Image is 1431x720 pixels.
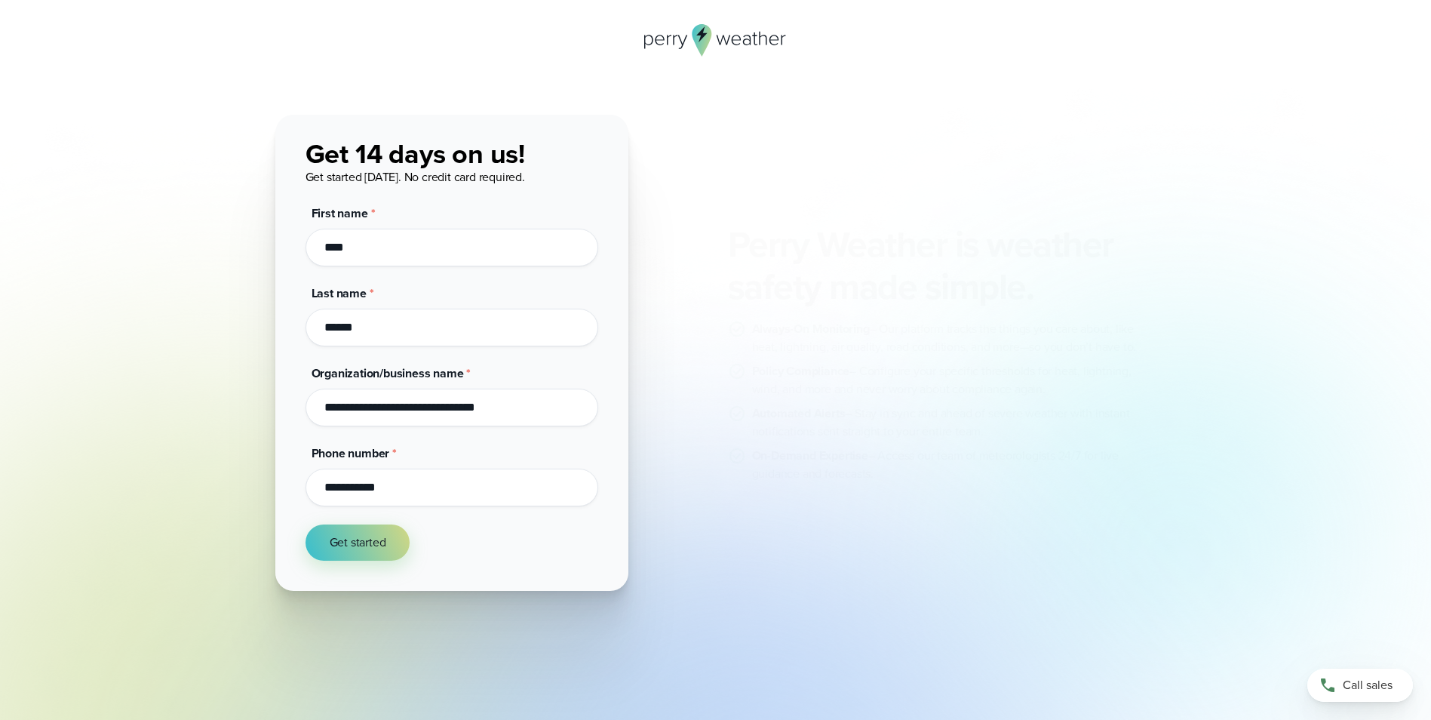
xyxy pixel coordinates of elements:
a: Call sales [1307,669,1413,702]
span: Get started [DATE]. No credit card required. [306,168,525,186]
span: First name [312,205,368,222]
span: Get 14 days on us! [306,134,525,174]
span: Get started [330,534,386,552]
button: Get started [306,525,410,561]
span: Organization/business name [312,365,464,382]
span: Last name [312,285,367,302]
span: Call sales [1343,676,1393,694]
span: Phone number [312,445,390,462]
